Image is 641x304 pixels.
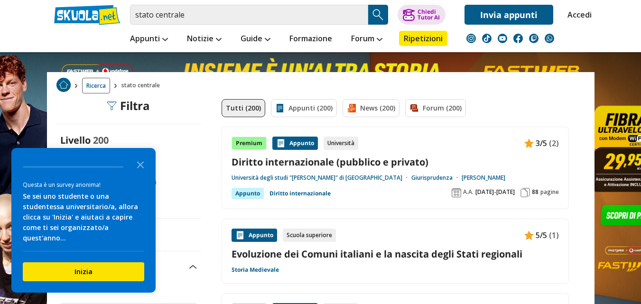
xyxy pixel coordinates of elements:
span: (1) [549,229,559,241]
div: Scuola superiore [283,229,336,242]
a: Forum (200) [405,99,466,117]
div: Appunto [232,229,277,242]
a: Ricerca [82,78,110,93]
a: Forum [349,31,385,48]
a: [PERSON_NAME] [462,174,505,182]
div: Se sei uno studente o una studentessa universitario/a, allora clicca su 'Inizia' e aiutaci a capi... [23,191,144,243]
div: Survey [11,148,156,293]
input: Cerca appunti, riassunti o versioni [130,5,368,25]
a: Tutti (200) [222,99,265,117]
button: Close the survey [131,155,150,174]
img: facebook [513,34,523,43]
img: Appunti contenuto [276,138,286,148]
img: tiktok [482,34,492,43]
img: Pagine [520,188,530,197]
a: Notizie [185,31,224,48]
a: Guide [238,31,273,48]
span: A.A. [463,188,474,196]
span: 5/5 [536,229,547,241]
img: News filtro contenuto [347,103,356,113]
img: Appunti contenuto [524,230,534,240]
button: Inizia [23,262,144,281]
div: Chiedi Tutor AI [418,9,440,20]
label: Livello [60,134,91,147]
span: 200 [93,134,109,147]
a: Home [56,78,71,93]
div: Università [324,137,358,150]
a: Appunti (200) [271,99,337,117]
a: Diritto internazionale [269,188,331,199]
img: WhatsApp [545,34,554,43]
a: News (200) [343,99,399,117]
img: Appunti filtro contenuto [275,103,285,113]
img: Appunti contenuto [235,230,245,240]
span: stato centrale [121,78,164,93]
span: 3/5 [536,137,547,149]
div: Appunto [272,137,318,150]
a: Formazione [287,31,334,48]
span: 88 [532,188,539,196]
a: Università degli studi "[PERSON_NAME]" di [GEOGRAPHIC_DATA] [232,174,411,182]
button: Search Button [368,5,388,25]
img: youtube [498,34,507,43]
img: Apri e chiudi sezione [189,265,197,269]
img: instagram [466,34,476,43]
button: ChiediTutor AI [398,5,446,25]
div: Questa è un survey anonima! [23,180,144,189]
a: Appunti [128,31,170,48]
a: Evoluzione dei Comuni italiani e la nascita degli Stati regionali [232,248,559,260]
img: Filtra filtri mobile [107,101,116,111]
a: Accedi [567,5,587,25]
img: Appunti contenuto [524,138,534,148]
img: Home [56,78,71,92]
a: Invia appunti [464,5,553,25]
a: Ripetizioni [399,31,447,46]
div: Appunto [232,188,264,199]
span: pagine [540,188,559,196]
img: twitch [529,34,539,43]
span: [DATE]-[DATE] [475,188,515,196]
span: (2) [549,137,559,149]
img: Cerca appunti, riassunti o versioni [371,8,385,22]
div: Filtra [107,99,150,112]
a: Storia Medievale [232,266,279,274]
div: Premium [232,137,267,150]
img: Anno accademico [452,188,461,197]
img: Forum filtro contenuto [409,103,419,113]
a: Diritto internazionale (pubblico e privato) [232,156,559,168]
a: Giurisprudenza [411,174,462,182]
